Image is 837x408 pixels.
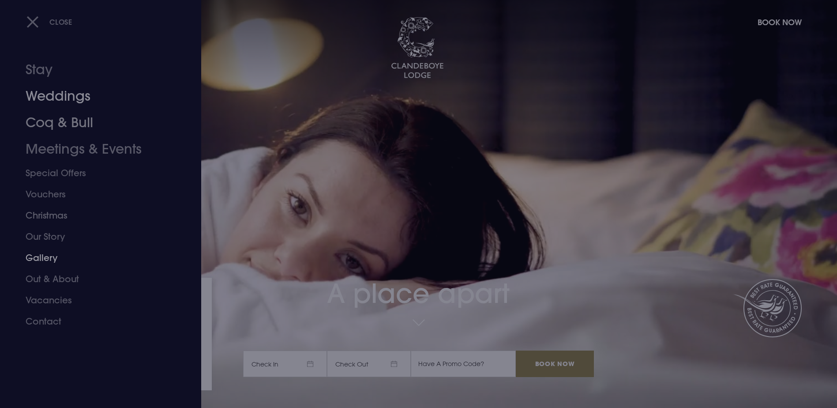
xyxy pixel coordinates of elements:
a: Our Story [26,226,165,247]
a: Coq & Bull [26,110,165,136]
a: Contact [26,311,165,332]
a: Weddings [26,83,165,110]
a: Vacancies [26,290,165,311]
a: Special Offers [26,162,165,184]
button: Close [26,13,72,31]
a: Out & About [26,268,165,290]
a: Meetings & Events [26,136,165,162]
a: Vouchers [26,184,165,205]
span: Close [49,17,72,26]
a: Stay [26,57,165,83]
a: Gallery [26,247,165,268]
a: Christmas [26,205,165,226]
